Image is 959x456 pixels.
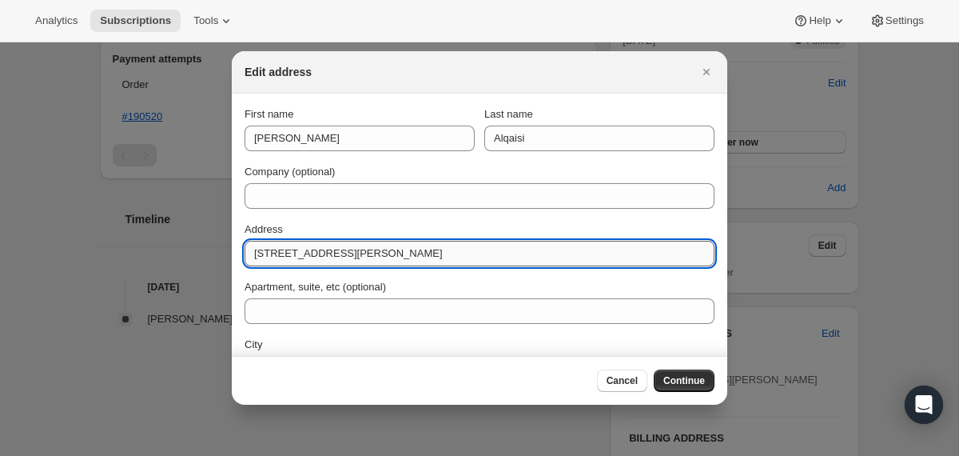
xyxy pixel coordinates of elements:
[35,14,78,27] span: Analytics
[245,166,335,178] span: Company (optional)
[597,370,647,392] button: Cancel
[26,10,87,32] button: Analytics
[885,14,924,27] span: Settings
[607,374,638,387] span: Cancel
[90,10,181,32] button: Subscriptions
[245,223,283,235] span: Address
[654,370,714,392] button: Continue
[184,10,244,32] button: Tools
[484,108,533,120] span: Last name
[193,14,218,27] span: Tools
[695,61,718,83] button: Close
[783,10,856,32] button: Help
[905,386,943,424] div: Open Intercom Messenger
[860,10,933,32] button: Settings
[663,374,705,387] span: Continue
[245,108,293,120] span: First name
[245,64,312,80] h2: Edit address
[809,14,830,27] span: Help
[100,14,171,27] span: Subscriptions
[245,281,386,293] span: Apartment, suite, etc (optional)
[245,338,262,350] span: City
